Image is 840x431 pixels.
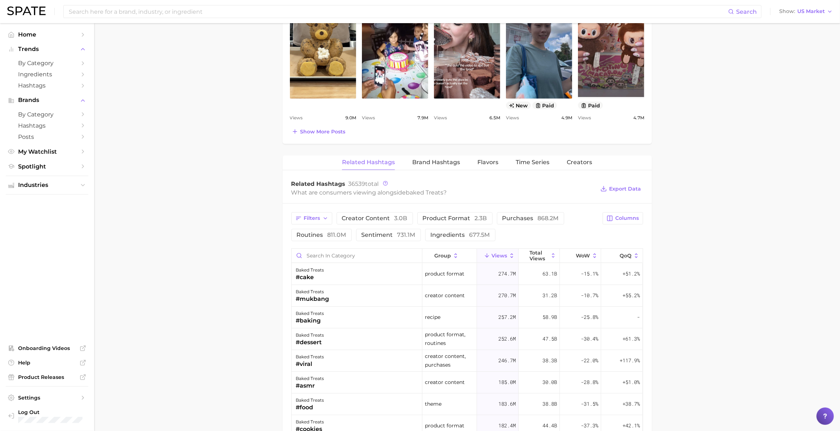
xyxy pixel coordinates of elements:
span: +61.3% [622,334,640,343]
span: - [637,313,640,321]
span: 185.0m [498,378,516,387]
button: WoW [560,249,601,263]
a: Hashtags [6,120,88,131]
a: Ingredients [6,69,88,80]
span: Views [491,253,507,259]
button: Filters [291,212,332,225]
button: Total Views [519,249,560,263]
span: 6.5m [489,114,500,122]
span: creator content, purchases [425,352,474,369]
input: Search in category [292,249,422,263]
div: #mukbang [296,295,329,303]
span: product format, routines [425,330,474,347]
span: group [434,253,451,259]
button: Show more posts [290,127,347,137]
button: baked treats#cakeproduct format274.7m63.1b-15.1%+51.2% [292,263,643,285]
span: 47.5b [543,334,557,343]
span: Ingredients [18,71,76,78]
span: 257.2m [498,313,516,321]
button: baked treats#foodtheme183.6m38.8b-31.5%+38.7% [292,393,643,415]
div: #baking [296,316,324,325]
a: Log out. Currently logged in with e-mail lerae.matz@unilever.com. [6,407,88,426]
span: -28.8% [581,378,598,387]
span: 4.9m [561,114,572,122]
div: baked treats [296,396,324,405]
span: 252.6m [498,334,516,343]
span: 9.0m [345,114,356,122]
span: Search [736,8,757,15]
div: What are consumers viewing alongside ? [291,188,595,197]
span: ingredients [431,232,490,238]
span: -15.1% [581,269,598,278]
span: Posts [18,133,76,140]
span: 7.9m [417,114,428,122]
span: baked treats [406,189,444,196]
span: Hashtags [18,82,76,89]
div: baked treats [296,287,329,296]
a: Product Releases [6,372,88,383]
span: 58.9b [543,313,557,321]
div: baked treats [296,331,324,340]
span: Related Hashtags [291,180,346,187]
button: Columns [603,212,643,225]
button: baked treats#viralcreator content, purchases246.7m38.3b-22.0%+117.9% [292,350,643,372]
button: paid [578,102,603,109]
button: baked treats#asmrcreator content185.0m30.0b-28.8%+51.0% [292,372,643,393]
div: baked treats [296,353,324,361]
div: baked treats [296,309,324,318]
span: Industries [18,182,76,188]
div: #cake [296,273,324,282]
span: 811.0m [328,231,346,238]
span: Views [434,114,447,122]
span: Log Out [18,409,83,415]
span: Views [362,114,375,122]
span: 677.5m [469,231,490,238]
span: -22.0% [581,356,598,365]
div: baked treats [296,374,324,383]
span: WoW [576,253,590,259]
span: 30.0b [543,378,557,387]
span: Views [578,114,591,122]
a: Spotlight [6,161,88,172]
button: baked treats#bakingrecipe257.2m58.9b-25.8%- [292,307,643,328]
span: 4.7m [633,114,644,122]
a: by Category [6,109,88,120]
span: creator content [342,215,408,221]
span: sentiment [362,232,415,238]
span: 183.6m [498,400,516,408]
span: product format [425,269,464,278]
button: Brands [6,95,88,106]
a: My Watchlist [6,146,88,157]
span: Help [18,359,76,366]
span: Home [18,31,76,38]
span: by Category [18,60,76,67]
button: baked treats#dessertproduct format, routines252.6m47.5b-30.4%+61.3% [292,328,643,350]
span: theme [425,400,442,408]
span: Time Series [516,159,549,166]
span: Product Releases [18,374,76,380]
button: baked treats#mukbangcreator content270.7m31.2b-10.7%+55.2% [292,285,643,307]
input: Search here for a brand, industry, or ingredient [68,5,728,18]
span: recipe [425,313,440,321]
button: Export Data [599,184,643,194]
span: Views [506,114,519,122]
span: 868.2m [538,215,559,222]
span: Onboarding Videos [18,345,76,351]
span: creator content [425,291,465,300]
button: ShowUS Market [777,7,835,16]
span: 3.0b [394,215,408,222]
a: by Category [6,57,88,69]
span: -31.5% [581,400,598,408]
span: +55.2% [622,291,640,300]
button: Views [477,249,518,263]
span: Creators [567,159,592,166]
button: paid [532,102,557,109]
span: total [349,180,379,187]
a: Home [6,29,88,40]
span: Views [290,114,303,122]
span: new [506,102,531,109]
span: -30.4% [581,334,598,343]
span: Related Hashtags [342,159,395,166]
span: 44.4b [543,421,557,430]
span: purchases [502,215,559,221]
